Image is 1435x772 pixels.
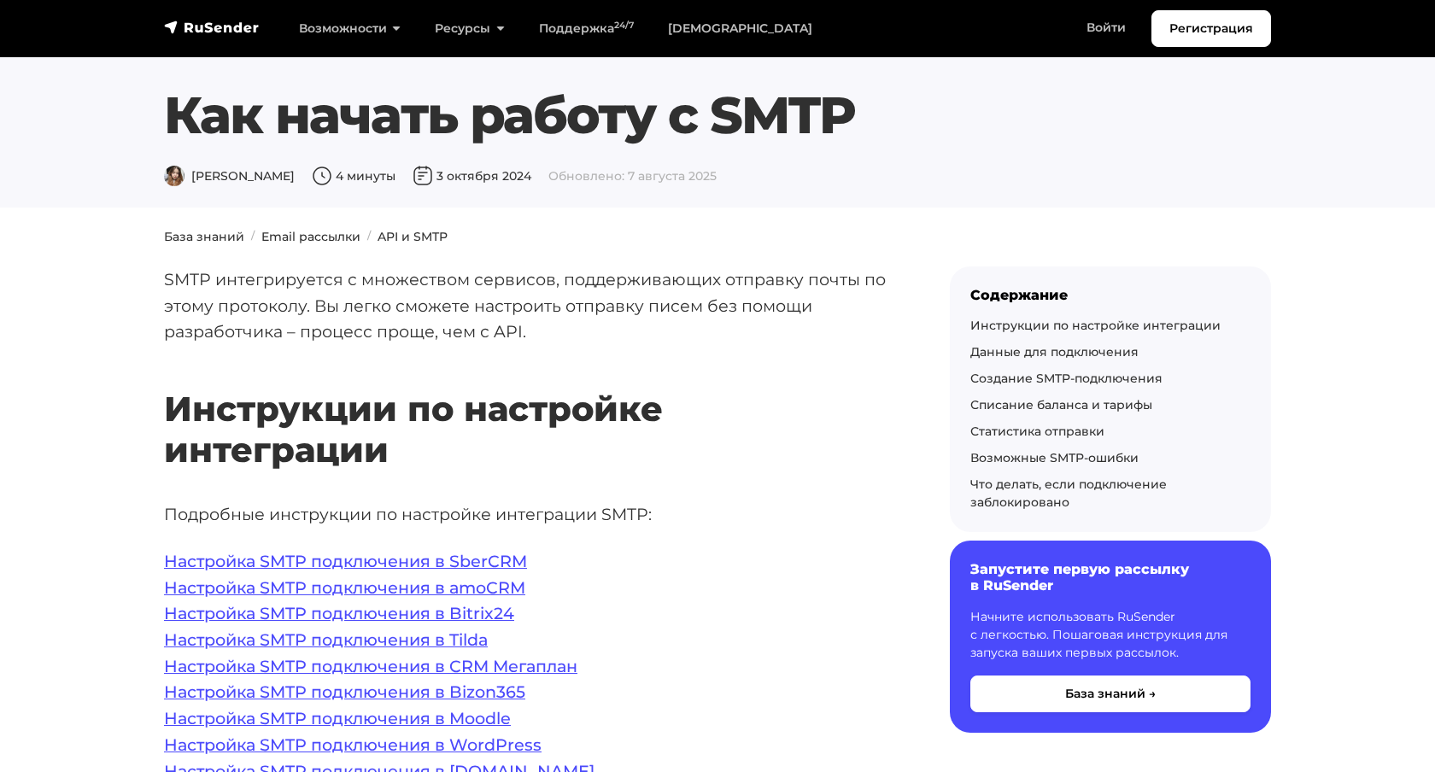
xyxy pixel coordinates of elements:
[548,168,717,184] span: Обновлено: 7 августа 2025
[164,577,525,598] a: Настройка SMTP подключения в amoCRM
[1151,10,1271,47] a: Регистрация
[950,541,1271,732] a: Запустите первую рассылку в RuSender Начните использовать RuSender с легкостью. Пошаговая инструк...
[282,11,418,46] a: Возможности
[970,424,1104,439] a: Статистика отправки
[970,450,1139,465] a: Возможные SMTP-ошибки
[164,85,1271,146] h1: Как начать работу с SMTP
[970,477,1167,510] a: Что делать, если подключение заблокировано
[970,318,1221,333] a: Инструкции по настройке интеграции
[970,371,1163,386] a: Создание SMTP-подключения
[164,656,577,676] a: Настройка SMTP подключения в CRM Мегаплан
[164,629,488,650] a: Настройка SMTP подключения в Tilda
[154,228,1281,246] nav: breadcrumb
[312,166,332,186] img: Время чтения
[164,338,895,471] h2: Инструкции по настройке интеграции
[651,11,829,46] a: [DEMOGRAPHIC_DATA]
[970,344,1139,360] a: Данные для подключения
[164,19,260,36] img: RuSender
[970,397,1152,412] a: Списание баланса и тарифы
[164,603,514,623] a: Настройка SMTP подключения в Bitrix24
[418,11,521,46] a: Ресурсы
[164,229,244,244] a: База знаний
[1069,10,1143,45] a: Войти
[164,501,895,528] p: Подробные инструкции по настройке интеграции SMTP:
[413,166,433,186] img: Дата публикации
[164,734,542,755] a: Настройка SMTP подключения в WordPress
[261,229,360,244] a: Email рассылки
[522,11,651,46] a: Поддержка24/7
[164,168,295,184] span: [PERSON_NAME]
[164,681,525,702] a: Настройка SMTP подключения в Bizon365
[378,229,448,244] a: API и SMTP
[614,20,634,31] sup: 24/7
[970,675,1250,712] button: База знаний →
[970,608,1250,662] p: Начните использовать RuSender с легкостью. Пошаговая инструкция для запуска ваших первых рассылок.
[164,551,527,571] a: Настройка SMTP подключения в SberCRM
[164,266,895,345] p: SMTP интегрируется с множеством сервисов, поддерживающих отправку почты по этому протоколу. Вы ле...
[970,561,1250,594] h6: Запустите первую рассылку в RuSender
[413,168,531,184] span: 3 октября 2024
[312,168,395,184] span: 4 минуты
[970,287,1250,303] div: Содержание
[164,708,511,728] a: Настройка SMTP подключения в Moodle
